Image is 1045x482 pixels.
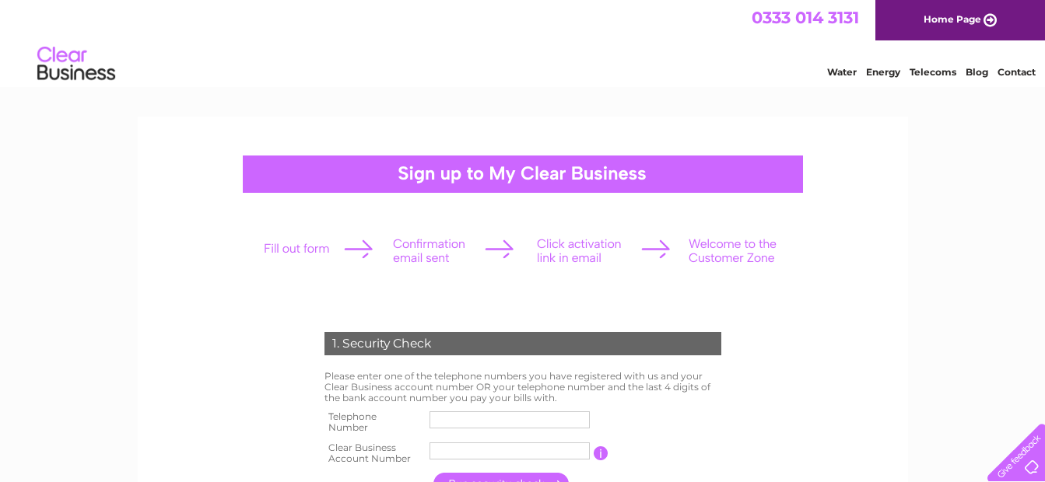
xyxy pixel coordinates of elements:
[966,66,988,78] a: Blog
[594,446,608,460] input: Information
[37,40,116,88] img: logo.png
[752,8,859,27] a: 0333 014 3131
[827,66,857,78] a: Water
[998,66,1036,78] a: Contact
[321,407,426,438] th: Telephone Number
[321,367,725,407] td: Please enter one of the telephone numbers you have registered with us and your Clear Business acc...
[321,438,426,469] th: Clear Business Account Number
[866,66,900,78] a: Energy
[156,9,891,75] div: Clear Business is a trading name of Verastar Limited (registered in [GEOGRAPHIC_DATA] No. 3667643...
[324,332,721,355] div: 1. Security Check
[910,66,956,78] a: Telecoms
